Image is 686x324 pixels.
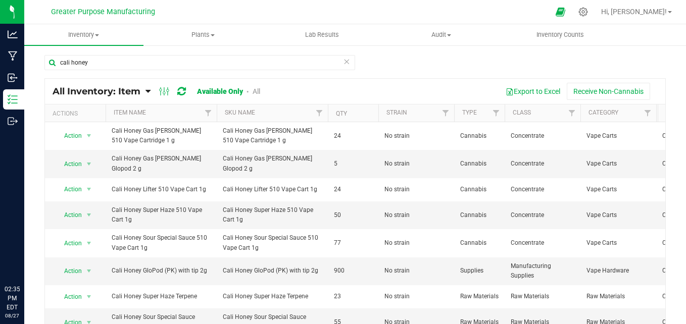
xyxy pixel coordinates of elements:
[384,292,448,301] span: No strain
[460,185,499,194] span: Cannabis
[460,266,499,276] span: Supplies
[384,185,448,194] span: No strain
[334,210,372,220] span: 50
[200,104,217,122] a: Filter
[10,243,40,274] iframe: Resource center
[53,86,140,97] span: All Inventory: Item
[30,242,42,254] iframe: Resource center unread badge
[83,264,95,278] span: select
[577,7,590,17] div: Manage settings
[112,266,211,276] span: Cali Honey GloPod (PK) with tip 2g
[24,24,143,45] a: Inventory
[511,131,574,141] span: Concentrate
[586,210,650,220] span: Vape Carts
[5,312,20,319] p: 08/27
[114,109,146,116] a: Item Name
[112,185,211,194] span: Cali Honey Lifter 510 Vape Cart 1g
[334,185,372,194] span: 24
[382,30,500,39] span: Audit
[567,83,650,100] button: Receive Non-Cannabis
[460,238,499,248] span: Cannabis
[55,208,82,222] span: Action
[586,292,650,301] span: Raw Materials
[501,24,620,45] a: Inventory Counts
[8,51,18,61] inline-svg: Manufacturing
[44,55,355,70] input: Search Item Name, Retail Display Name, SKU, Part Number...
[223,126,322,145] span: Cali Honey Gas [PERSON_NAME] 510 Vape Cartridge 1 g
[8,116,18,126] inline-svg: Outbound
[601,8,667,16] span: Hi, [PERSON_NAME]!
[223,292,322,301] span: Cali Honey Super Haze Terpene
[334,131,372,141] span: 24
[640,104,656,122] a: Filter
[197,87,243,95] a: Available Only
[55,129,82,143] span: Action
[586,185,650,194] span: Vape Carts
[225,109,255,116] a: SKU Name
[488,104,505,122] a: Filter
[55,290,82,304] span: Action
[112,205,211,225] span: Cali Honey Super Haze 510 Vape Cart 1g
[83,290,95,304] span: select
[564,104,580,122] a: Filter
[291,30,353,39] span: Lab Results
[24,30,143,39] span: Inventory
[511,159,574,169] span: Concentrate
[223,233,322,252] span: Cali Honey Sour Special Sauce 510 Vape Cart 1g
[549,2,572,22] span: Open Ecommerce Menu
[381,24,501,45] a: Audit
[8,29,18,39] inline-svg: Analytics
[112,233,211,252] span: Cali Honey Sour Special Sauce 510 Vape Cart 1g
[53,86,145,97] a: All Inventory: Item
[8,73,18,83] inline-svg: Inbound
[384,159,448,169] span: No strain
[55,157,82,171] span: Action
[460,292,499,301] span: Raw Materials
[8,94,18,104] inline-svg: Inventory
[334,266,372,276] span: 900
[523,30,598,39] span: Inventory Counts
[5,285,20,312] p: 02:35 PM EDT
[334,159,372,169] span: 5
[586,131,650,141] span: Vape Carts
[586,266,650,276] span: Vape Hardware
[589,109,618,116] a: Category
[83,208,95,222] span: select
[386,109,407,116] a: Strain
[336,110,347,117] a: Qty
[511,210,574,220] span: Concentrate
[112,154,211,173] span: Cali Honey Gas [PERSON_NAME] Glopod 2 g
[83,157,95,171] span: select
[223,185,322,194] span: Cali Honey Lifter 510 Vape Cart 1g
[144,30,262,39] span: Plants
[437,104,454,122] a: Filter
[460,159,499,169] span: Cannabis
[53,110,102,117] div: Actions
[223,205,322,225] span: Cali Honey Super Haze 510 Vape Cart 1g
[83,129,95,143] span: select
[112,292,211,301] span: Cali Honey Super Haze Terpene
[460,131,499,141] span: Cannabis
[112,126,211,145] span: Cali Honey Gas [PERSON_NAME] 510 Vape Cartridge 1 g
[311,104,328,122] a: Filter
[460,210,499,220] span: Cannabis
[499,83,567,100] button: Export to Excel
[586,238,650,248] span: Vape Carts
[384,131,448,141] span: No strain
[334,238,372,248] span: 77
[513,109,531,116] a: Class
[384,238,448,248] span: No strain
[223,266,322,276] span: Cali Honey GloPod (PK) with tip 2g
[511,292,574,301] span: Raw Materials
[143,24,263,45] a: Plants
[384,266,448,276] span: No strain
[384,210,448,220] span: No strain
[586,159,650,169] span: Vape Carts
[263,24,382,45] a: Lab Results
[223,154,322,173] span: Cali Honey Gas [PERSON_NAME] Glopod 2 g
[83,236,95,250] span: select
[511,238,574,248] span: Concentrate
[55,182,82,196] span: Action
[83,182,95,196] span: select
[55,264,82,278] span: Action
